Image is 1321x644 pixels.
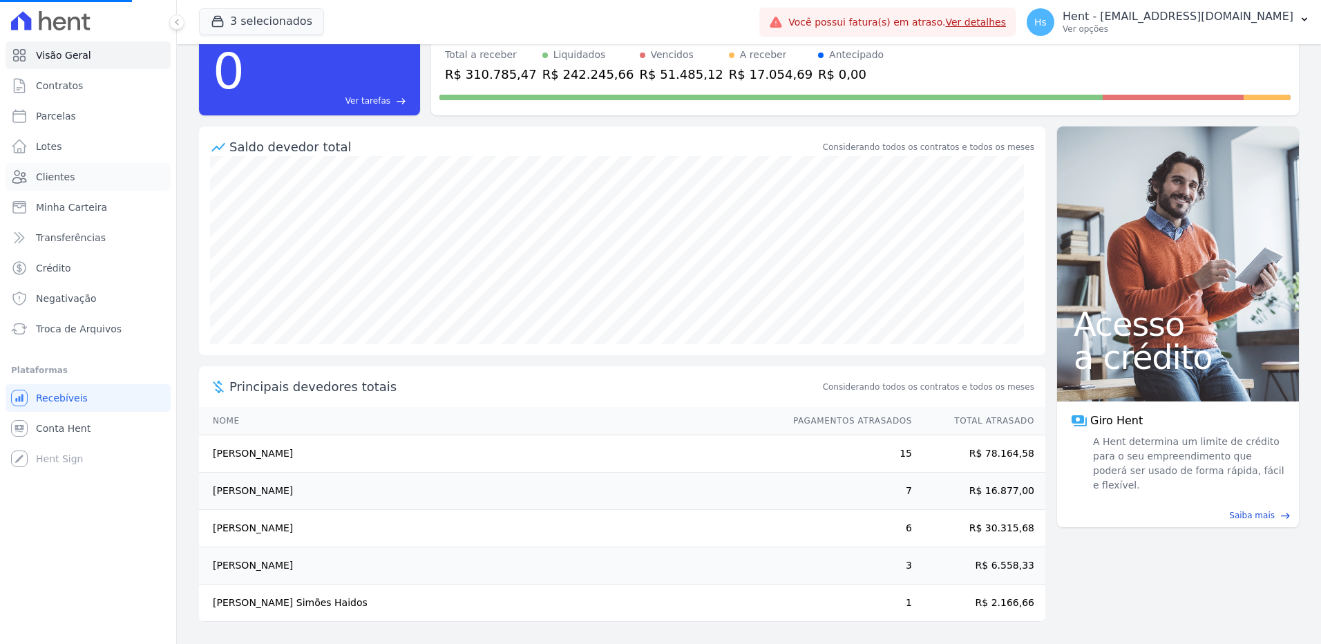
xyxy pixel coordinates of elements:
a: Negativação [6,285,171,312]
td: 15 [780,435,913,473]
td: R$ 2.166,66 [913,585,1045,622]
a: Troca de Arquivos [6,315,171,343]
span: a crédito [1074,341,1282,374]
div: R$ 17.054,69 [729,65,812,84]
span: Conta Hent [36,422,91,435]
span: Transferências [36,231,106,245]
span: Parcelas [36,109,76,123]
span: Troca de Arquivos [36,322,122,336]
td: R$ 16.877,00 [913,473,1045,510]
div: A receber [740,48,787,62]
div: R$ 242.245,66 [542,65,634,84]
td: 6 [780,510,913,547]
a: Lotes [6,133,171,160]
span: Crédito [36,261,71,275]
span: Giro Hent [1090,413,1143,429]
td: 1 [780,585,913,622]
span: east [396,96,406,106]
a: Conta Hent [6,415,171,442]
td: [PERSON_NAME] [199,547,780,585]
button: 3 selecionados [199,8,324,35]
td: [PERSON_NAME] Simões Haidos [199,585,780,622]
td: [PERSON_NAME] [199,510,780,547]
div: 0 [213,35,245,107]
a: Parcelas [6,102,171,130]
button: Hs Hent - [EMAIL_ADDRESS][DOMAIN_NAME] Ver opções [1016,3,1321,41]
span: Recebíveis [36,391,88,405]
td: 7 [780,473,913,510]
td: 3 [780,547,913,585]
div: R$ 51.485,12 [640,65,723,84]
a: Saiba mais east [1065,509,1291,522]
span: Minha Carteira [36,200,107,214]
span: Hs [1034,17,1047,27]
div: Saldo devedor total [229,138,820,156]
a: Visão Geral [6,41,171,69]
th: Nome [199,407,780,435]
span: Clientes [36,170,75,184]
td: R$ 78.164,58 [913,435,1045,473]
span: Negativação [36,292,97,305]
div: Antecipado [829,48,884,62]
span: Principais devedores totais [229,377,820,396]
th: Total Atrasado [913,407,1045,435]
span: Considerando todos os contratos e todos os meses [823,381,1034,393]
p: Hent - [EMAIL_ADDRESS][DOMAIN_NAME] [1063,10,1293,23]
span: Ver tarefas [345,95,390,107]
span: Acesso [1074,307,1282,341]
div: R$ 310.785,47 [445,65,537,84]
td: R$ 30.315,68 [913,510,1045,547]
span: Visão Geral [36,48,91,62]
a: Contratos [6,72,171,100]
div: R$ 0,00 [818,65,884,84]
div: Total a receber [445,48,537,62]
span: Saiba mais [1229,509,1275,522]
div: Plataformas [11,362,165,379]
span: Você possui fatura(s) em atraso. [788,15,1006,30]
a: Clientes [6,163,171,191]
span: east [1280,511,1291,521]
a: Recebíveis [6,384,171,412]
a: Transferências [6,224,171,252]
span: A Hent determina um limite de crédito para o seu empreendimento que poderá ser usado de forma ráp... [1090,435,1285,493]
a: Ver tarefas east [250,95,406,107]
div: Considerando todos os contratos e todos os meses [823,141,1034,153]
th: Pagamentos Atrasados [780,407,913,435]
a: Ver detalhes [945,17,1006,28]
a: Crédito [6,254,171,282]
p: Ver opções [1063,23,1293,35]
td: [PERSON_NAME] [199,435,780,473]
div: Vencidos [651,48,694,62]
span: Contratos [36,79,83,93]
td: [PERSON_NAME] [199,473,780,510]
td: R$ 6.558,33 [913,547,1045,585]
span: Lotes [36,140,62,153]
div: Liquidados [553,48,606,62]
a: Minha Carteira [6,193,171,221]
